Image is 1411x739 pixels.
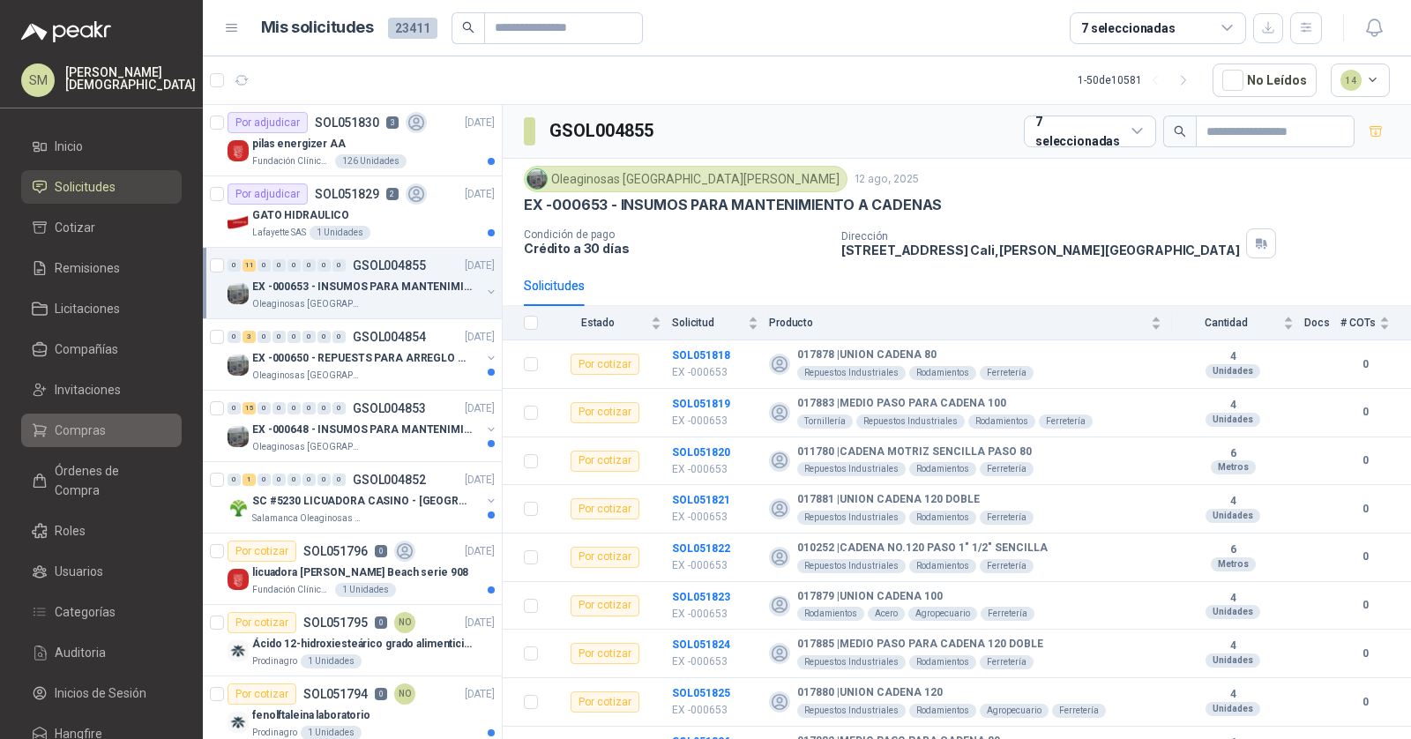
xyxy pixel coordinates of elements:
b: 4 [1172,399,1294,413]
span: 23411 [388,18,437,39]
p: fenolftaleina laboratorio [252,707,370,724]
div: 1 Unidades [301,654,362,668]
div: Acero [868,607,905,621]
div: 0 [287,331,301,343]
p: Oleaginosas [GEOGRAPHIC_DATA][PERSON_NAME] [252,440,363,454]
p: EX -000653 [672,364,758,381]
div: Rodamientos [797,607,864,621]
a: SOL051824 [672,638,730,651]
div: Rodamientos [968,414,1035,429]
img: Company Logo [527,169,547,189]
div: 3 [243,331,256,343]
a: SOL051821 [672,494,730,506]
p: [DATE] [465,686,495,703]
a: Invitaciones [21,373,182,407]
img: Company Logo [228,140,249,161]
p: Oleaginosas [GEOGRAPHIC_DATA][PERSON_NAME] [252,297,363,311]
a: Solicitudes [21,170,182,204]
a: SOL051820 [672,446,730,459]
div: 0 [317,259,331,272]
p: GSOL004852 [353,474,426,486]
span: Inicio [55,137,83,156]
a: Remisiones [21,251,182,285]
b: SOL051825 [672,687,730,699]
p: [DATE] [465,258,495,274]
img: Company Logo [228,426,249,447]
div: Agropecuario [980,704,1049,718]
span: Usuarios [55,562,103,581]
img: Company Logo [228,712,249,733]
span: search [1174,125,1186,138]
div: Unidades [1206,653,1260,668]
div: Por adjudicar [228,112,308,133]
p: Fundación Clínica Shaio [252,583,332,597]
a: SOL051818 [672,349,730,362]
div: Por cotizar [228,683,296,705]
div: Ferretería [980,511,1034,525]
img: Company Logo [228,212,249,233]
b: 0 [1340,452,1390,469]
div: Unidades [1206,413,1260,427]
div: Rodamientos [909,559,976,573]
div: 0 [332,331,346,343]
p: EX -000653 [672,557,758,574]
div: Por cotizar [571,691,639,713]
a: 0 15 0 0 0 0 0 0 GSOL004853[DATE] Company LogoEX -000648 - INSUMOS PARA MANTENIMIENITO MECANICOOl... [228,398,498,454]
th: Docs [1304,306,1340,340]
div: Repuestos Industriales [797,462,906,476]
b: 017878 | UNION CADENA 80 [797,348,937,362]
p: SOL051794 [303,688,368,700]
p: licuadora [PERSON_NAME] Beach serie 908 [252,564,468,581]
div: 0 [228,259,241,272]
button: No Leídos [1213,63,1317,97]
th: Cantidad [1172,306,1304,340]
p: EX -000653 [672,413,758,429]
a: Compañías [21,332,182,366]
p: 0 [375,688,387,700]
b: 0 [1340,404,1390,421]
div: Rodamientos [909,704,976,718]
div: NO [394,612,415,633]
div: Ferretería [980,559,1034,573]
p: 0 [375,545,387,557]
div: Unidades [1206,364,1260,378]
p: [DATE] [465,329,495,346]
div: 0 [317,331,331,343]
div: Rodamientos [909,366,976,380]
div: Repuestos Industriales [797,366,906,380]
p: EX -000650 - REPUESTS PARA ARREGLO BOMBA DE PLANTA [252,350,472,367]
a: Órdenes de Compra [21,454,182,507]
span: Solicitud [672,317,744,329]
div: Por cotizar [571,643,639,664]
h1: Mis solicitudes [261,15,374,41]
a: Auditoria [21,636,182,669]
a: Por adjudicarSOL0518292[DATE] Company LogoGATO HIDRAULICOLafayette SAS1 Unidades [203,176,502,248]
p: GSOL004854 [353,331,426,343]
span: Solicitudes [55,177,116,197]
div: 0 [287,474,301,486]
p: SOL051795 [303,616,368,629]
div: 0 [272,402,286,414]
div: 15 [243,402,256,414]
div: Por cotizar [228,541,296,562]
div: 1 [243,474,256,486]
div: 1 - 50 de 10581 [1078,66,1198,94]
div: Ferretería [981,607,1034,621]
p: GSOL004855 [353,259,426,272]
span: Invitaciones [55,380,121,399]
p: [DATE] [465,186,495,203]
div: Por cotizar [571,595,639,616]
p: Prodinagro [252,654,297,668]
button: 14 [1331,63,1391,97]
a: 0 11 0 0 0 0 0 0 GSOL004855[DATE] Company LogoEX -000653 - INSUMOS PARA MANTENIMIENTO A CADENASOl... [228,255,498,311]
div: Por cotizar [571,354,639,375]
p: SOL051796 [303,545,368,557]
a: SOL051822 [672,542,730,555]
div: 0 [287,402,301,414]
div: 0 [272,331,286,343]
div: Metros [1211,460,1256,474]
div: Tornillería [797,414,853,429]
